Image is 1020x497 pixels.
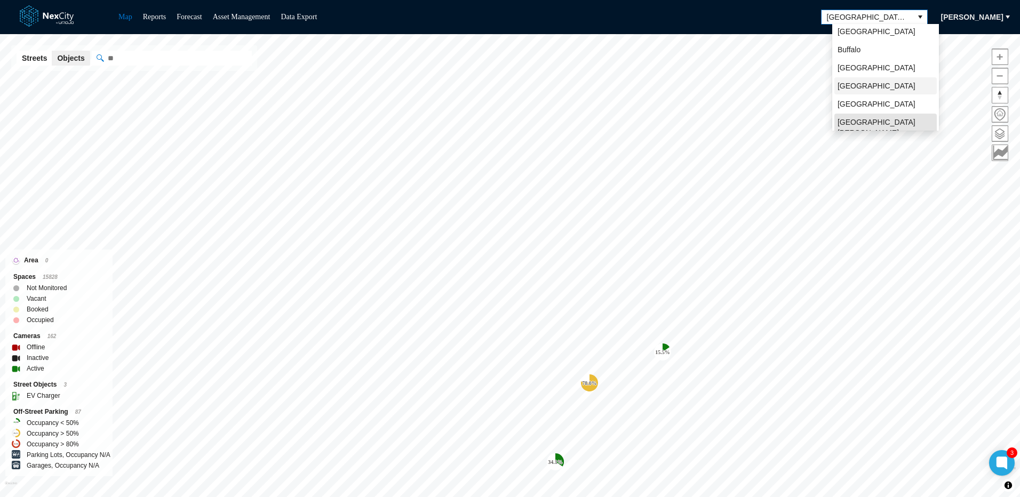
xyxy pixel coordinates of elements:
[27,428,79,439] label: Occupancy > 50%
[941,12,1003,22] span: [PERSON_NAME]
[13,331,105,342] div: Cameras
[838,117,934,138] span: [GEOGRAPHIC_DATA][PERSON_NAME]
[143,13,166,21] a: Reports
[57,53,84,63] span: Objects
[27,363,44,374] label: Active
[27,390,60,401] label: EV Charger
[27,315,54,325] label: Occupied
[27,352,49,363] label: Inactive
[838,99,915,109] span: [GEOGRAPHIC_DATA]
[992,68,1008,84] button: Zoom out
[13,379,105,390] div: Street Objects
[52,51,90,66] button: Objects
[27,439,79,450] label: Occupancy > 80%
[654,343,671,360] div: Map marker
[581,374,598,391] div: Map marker
[838,26,915,37] span: [GEOGRAPHIC_DATA]
[5,482,17,494] a: Mapbox homepage
[177,13,202,21] a: Forecast
[27,293,46,304] label: Vacant
[281,13,317,21] a: Data Export
[45,258,49,263] span: 0
[582,380,597,386] tspan: 78.0 %
[213,13,270,21] a: Asset Management
[1005,479,1011,491] span: Toggle attribution
[992,87,1008,103] button: Reset bearing to north
[838,62,915,73] span: [GEOGRAPHIC_DATA]
[63,382,67,388] span: 3
[13,406,105,418] div: Off-Street Parking
[27,460,99,471] label: Garages, Occupancy N/A
[934,9,1010,26] button: [PERSON_NAME]
[992,49,1008,65] button: Zoom in
[548,459,563,465] tspan: 34.1 %
[27,283,67,293] label: Not Monitored
[22,53,47,63] span: Streets
[827,12,908,22] span: [GEOGRAPHIC_DATA][PERSON_NAME]
[27,450,110,460] label: Parking Lots, Occupancy N/A
[27,342,45,352] label: Offline
[913,10,927,24] button: select
[992,145,1008,161] button: Key metrics
[75,409,81,415] span: 87
[13,255,105,266] div: Area
[1002,479,1015,492] button: Toggle attribution
[27,304,49,315] label: Booked
[547,453,564,470] div: Map marker
[1007,447,1017,458] div: 3
[13,271,105,283] div: Spaces
[992,87,1008,103] span: Reset bearing to north
[118,13,132,21] a: Map
[838,81,915,91] span: [GEOGRAPHIC_DATA]
[27,418,79,428] label: Occupancy < 50%
[992,68,1008,84] span: Zoom out
[655,349,670,355] tspan: 15.5 %
[992,106,1008,123] button: Home
[838,44,860,55] span: Buffalo
[43,274,58,280] span: 15828
[17,51,52,66] button: Streets
[47,333,57,339] span: 162
[992,125,1008,142] button: Layers management
[992,49,1008,65] span: Zoom in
